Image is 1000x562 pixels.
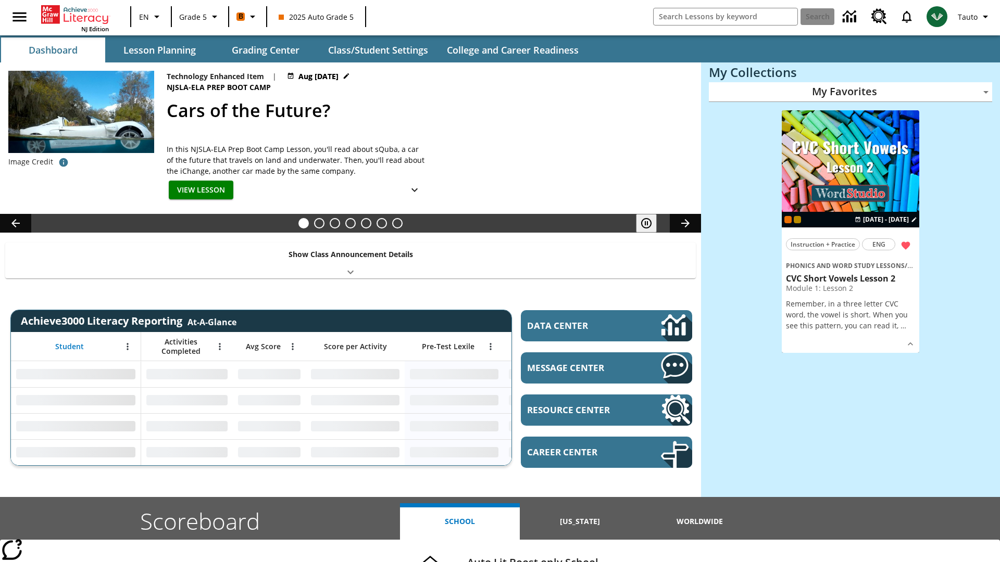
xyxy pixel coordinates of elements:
button: Slide 4 Pre-release lesson [345,218,356,228]
button: Lesson carousel, Next [670,214,701,233]
button: Slide 7 Sleepless in the Animal Kingdom [392,218,403,228]
button: Slide 2 What's the Big Idea? [314,218,324,228]
div: No Data, [141,361,233,387]
span: Pre-Test Lexile [422,342,474,351]
a: Notifications [893,3,920,30]
span: Career Center [527,446,630,458]
button: Open Menu [120,339,135,354]
button: [US_STATE] [520,503,640,540]
span: Achieve3000 Literacy Reporting [21,314,236,328]
p: Image Credit [8,157,53,167]
img: High-tech automobile treading water. [8,71,154,169]
img: avatar image [927,6,947,27]
span: NJSLA-ELA Prep Boot Camp [167,82,273,93]
span: | [272,71,277,82]
span: Resource Center [527,404,630,416]
div: No Data, [233,439,306,465]
div: Home [41,3,109,33]
span: [DATE] - [DATE] [863,215,909,224]
a: Data Center [521,310,692,341]
button: Slide 3 One Idea, Lots of Hard Work [330,218,340,228]
div: In this NJSLA-ELA Prep Boot Camp Lesson, you'll read about sQuba, a car of the future that travel... [167,144,427,176]
button: Open Menu [285,339,301,354]
button: Open side menu [4,2,35,32]
a: Career Center [521,437,692,468]
button: Class/Student Settings [320,37,436,62]
button: Profile/Settings [954,7,996,26]
input: search field [654,8,797,25]
button: Dashboard [1,37,105,62]
span: … [901,321,906,330]
button: Pause [636,214,657,233]
span: Grade 5 [179,11,207,22]
span: Tauto [958,11,978,22]
div: Pause [636,214,667,233]
span: Student [55,342,84,351]
button: Aug 24 - Aug 01 Choose Dates [285,71,352,82]
span: EN [139,11,149,22]
button: Boost Class color is orange. Change class color [232,7,263,26]
span: 2025 Auto Grade 5 [279,11,354,22]
span: Activities Completed [146,337,215,356]
p: Technology Enhanced Item [167,71,264,82]
p: Remember, in a three letter CVC word, the vowel is short. When you see this pattern, you can read... [786,298,915,331]
div: lesson details [782,110,919,353]
button: Show Details [404,181,425,200]
button: Open Menu [483,339,498,354]
div: Show Class Announcement Details [5,242,696,278]
div: No Data, [233,387,306,413]
button: Worldwide [640,503,760,540]
span: CVC Short Vowels [907,261,961,270]
span: Current Class [784,216,792,223]
span: ENG [872,239,885,250]
h3: My Collections [709,65,992,80]
button: Grading Center [214,37,318,62]
h3: CVC Short Vowels Lesson 2 [786,273,915,284]
div: No Data, [141,439,233,465]
button: Select a new avatar [920,3,954,30]
span: Instruction + Practice [791,239,855,250]
a: Resource Center, Will open in new tab [521,394,692,426]
button: Lesson Planning [107,37,211,62]
button: Open Menu [212,339,228,354]
span: Phonics and Word Study Lessons [786,261,905,270]
div: No Data, [141,387,233,413]
span: / [905,260,913,270]
button: Slide 5 Career Lesson [361,218,371,228]
div: No Data, [504,387,603,413]
div: No Data, [504,361,603,387]
span: Aug [DATE] [298,71,339,82]
div: At-A-Glance [187,314,236,328]
button: Slide 1 Cars of the Future? [298,218,309,228]
div: No Data, [504,413,603,439]
a: Data Center [836,3,865,31]
div: New 2025 class [794,216,801,223]
button: College and Career Readiness [439,37,587,62]
div: No Data, [504,439,603,465]
span: Score per Activity [324,342,387,351]
button: Grade: Grade 5, Select a grade [175,7,225,26]
button: Language: EN, Select a language [134,7,168,26]
button: View Lesson [169,181,233,200]
span: B [239,10,243,23]
span: Data Center [527,320,626,331]
button: Instruction + Practice [786,238,860,250]
p: Show Class Announcement Details [289,249,413,260]
button: School [400,503,520,540]
div: No Data, [141,413,233,439]
span: Avg Score [246,342,281,351]
span: Topic: Phonics and Word Study Lessons/CVC Short Vowels [786,260,915,271]
button: Show Details [903,336,918,352]
button: Photo credit: AP [53,153,74,172]
a: Home [41,4,109,25]
span: NJ Edition [81,25,109,33]
button: Slide 6 Making a Difference for the Planet [377,218,387,228]
a: Resource Center, Will open in new tab [865,3,893,31]
div: My Favorites [709,82,992,102]
div: No Data, [233,413,306,439]
button: Aug 27 - Aug 27 Choose Dates [853,215,919,224]
button: ENG [862,238,895,250]
h2: Cars of the Future? [167,97,689,124]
